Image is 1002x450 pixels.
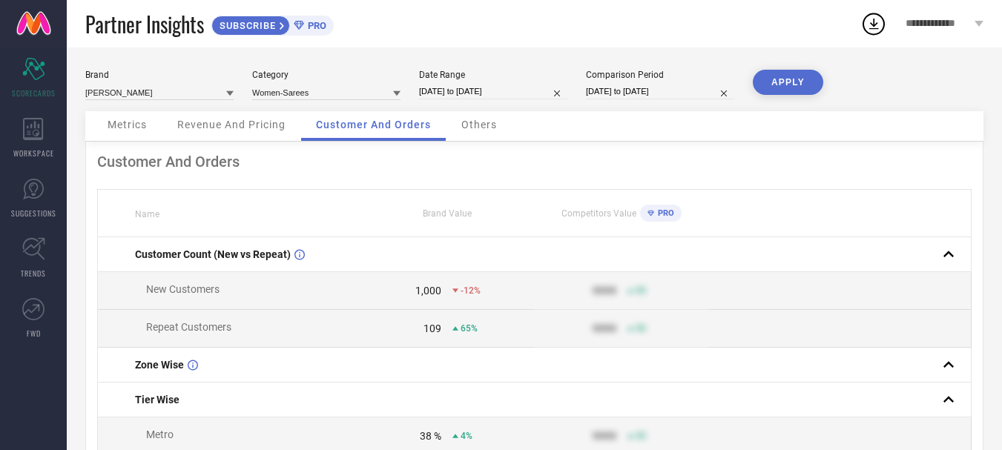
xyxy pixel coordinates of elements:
span: Partner Insights [85,9,204,39]
span: 50 [636,431,646,441]
span: Zone Wise [135,359,184,371]
span: Brand Value [423,208,472,219]
span: Name [135,209,159,219]
input: Select comparison period [586,84,734,99]
span: Tier Wise [135,394,179,406]
div: 9999 [593,430,616,442]
span: Customer Count (New vs Repeat) [135,248,291,260]
span: Competitors Value [561,208,636,219]
div: 109 [423,322,441,334]
span: 50 [636,323,646,334]
span: Customer And Orders [316,119,431,130]
span: WORKSPACE [13,148,54,159]
div: Open download list [860,10,887,37]
span: Metrics [108,119,147,130]
div: 1,000 [415,285,441,297]
span: TRENDS [21,268,46,279]
div: Customer And Orders [97,153,972,171]
span: -12% [461,285,481,296]
span: Others [461,119,497,130]
span: SCORECARDS [12,87,56,99]
span: 50 [636,285,646,296]
div: 9999 [593,322,616,334]
button: APPLY [753,70,823,95]
span: PRO [304,20,326,31]
div: 9999 [593,285,616,297]
span: PRO [654,208,674,218]
span: 4% [461,431,472,441]
span: New Customers [146,283,220,295]
span: SUBSCRIBE [212,20,280,31]
span: Metro [146,429,174,440]
span: 65% [461,323,478,334]
input: Select date range [419,84,567,99]
div: Comparison Period [586,70,734,80]
div: Brand [85,70,234,80]
div: Date Range [419,70,567,80]
div: 38 % [420,430,441,442]
span: Revenue And Pricing [177,119,286,130]
span: SUGGESTIONS [11,208,56,219]
div: Category [252,70,401,80]
a: SUBSCRIBEPRO [211,12,334,36]
span: FWD [27,328,41,339]
span: Repeat Customers [146,321,231,333]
